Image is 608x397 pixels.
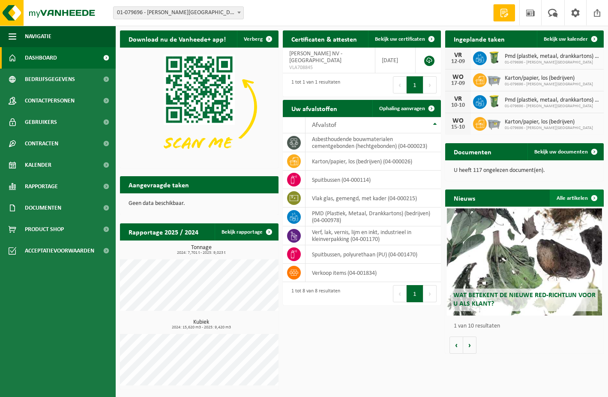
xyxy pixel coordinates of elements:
span: Dashboard [25,47,57,69]
h2: Rapportage 2025 / 2024 [120,223,207,240]
span: 01-079696 - [PERSON_NAME][GEOGRAPHIC_DATA] [505,126,593,131]
div: 12-09 [449,59,467,65]
span: Kalender [25,154,51,176]
span: Rapportage [25,176,58,197]
td: vlak glas, gemengd, met kader (04-000215) [305,189,441,208]
img: WB-0240-HPE-GN-50 [487,94,501,108]
span: Bedrijfsgegevens [25,69,75,90]
span: Bekijk uw certificaten [375,36,425,42]
div: VR [449,52,467,59]
div: 10-10 [449,102,467,108]
span: [PERSON_NAME] NV - [GEOGRAPHIC_DATA] [289,51,342,64]
span: Karton/papier, los (bedrijven) [505,75,593,82]
div: 1 tot 1 van 1 resultaten [287,75,340,94]
a: Bekijk rapportage [215,223,278,241]
button: Vorige [449,337,463,354]
td: spuitbussen (04-000114) [305,171,441,189]
a: Bekijk uw documenten [527,143,603,160]
span: Contactpersonen [25,90,75,111]
button: Next [423,76,437,93]
span: Wat betekent de nieuwe RED-richtlijn voor u als klant? [453,292,596,307]
div: VR [449,96,467,102]
button: Verberg [237,30,278,48]
span: VLA708845 [289,64,369,71]
h2: Download nu de Vanheede+ app! [120,30,234,47]
td: verf, lak, vernis, lijm en inkt, industrieel in kleinverpakking (04-001170) [305,226,441,245]
span: Documenten [25,197,61,219]
span: 01-079696 - [PERSON_NAME][GEOGRAPHIC_DATA] [505,82,593,87]
a: Alle artikelen [550,189,603,207]
span: Afvalstof [312,122,336,129]
td: karton/papier, los (bedrijven) (04-000026) [305,152,441,171]
td: verkoop items (04-001834) [305,264,441,282]
span: 01-079696 - [PERSON_NAME][GEOGRAPHIC_DATA] [505,104,599,109]
span: 01-079696 - [PERSON_NAME][GEOGRAPHIC_DATA] [505,60,599,65]
span: Ophaling aanvragen [379,106,425,111]
a: Ophaling aanvragen [372,100,440,117]
button: 1 [407,285,423,302]
span: Product Shop [25,219,64,240]
a: Bekijk uw certificaten [368,30,440,48]
span: Verberg [244,36,263,42]
td: PMD (Plastiek, Metaal, Drankkartons) (bedrijven) (04-000978) [305,208,441,226]
img: WB-2500-GAL-GY-01 [487,116,501,130]
span: Bekijk uw kalender [544,36,588,42]
p: 1 van 10 resultaten [454,323,599,329]
a: Wat betekent de nieuwe RED-richtlijn voor u als klant? [447,208,602,316]
td: spuitbussen, polyurethaan (PU) (04-001470) [305,245,441,264]
div: WO [449,117,467,124]
h2: Aangevraagde taken [120,176,198,193]
span: Navigatie [25,26,51,47]
h2: Nieuws [445,189,484,206]
h3: Tonnage [124,245,279,255]
span: 01-079696 - ANTOON DECOCK NV - MOORSELE [114,7,243,19]
button: Previous [393,76,407,93]
span: Gebruikers [25,111,57,133]
h3: Kubiek [124,319,279,330]
h2: Certificaten & attesten [283,30,365,47]
div: 1 tot 8 van 8 resultaten [287,284,340,303]
img: Download de VHEPlus App [120,48,279,166]
a: Bekijk uw kalender [537,30,603,48]
button: Previous [393,285,407,302]
span: 2024: 15,620 m3 - 2025: 9,420 m3 [124,325,279,330]
div: 17-09 [449,81,467,87]
span: 2024: 7,701 t - 2025: 9,023 t [124,251,279,255]
span: 01-079696 - ANTOON DECOCK NV - MOORSELE [113,6,244,19]
span: Pmd (plastiek, metaal, drankkartons) (bedrijven) [505,97,599,104]
p: U heeft 117 ongelezen document(en). [454,168,595,174]
div: WO [449,74,467,81]
span: Bekijk uw documenten [534,149,588,155]
td: [DATE] [375,48,416,73]
button: 1 [407,76,423,93]
h2: Documenten [445,143,500,160]
span: Pmd (plastiek, metaal, drankkartons) (bedrijven) [505,53,599,60]
td: asbesthoudende bouwmaterialen cementgebonden (hechtgebonden) (04-000023) [305,133,441,152]
h2: Ingeplande taken [445,30,513,47]
img: WB-2500-GAL-GY-01 [487,72,501,87]
div: 15-10 [449,124,467,130]
p: Geen data beschikbaar. [129,201,270,207]
img: WB-0240-HPE-GN-50 [487,50,501,65]
button: Next [423,285,437,302]
span: Contracten [25,133,58,154]
span: Karton/papier, los (bedrijven) [505,119,593,126]
span: Acceptatievoorwaarden [25,240,94,262]
h2: Uw afvalstoffen [283,100,346,117]
button: Volgende [463,337,476,354]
